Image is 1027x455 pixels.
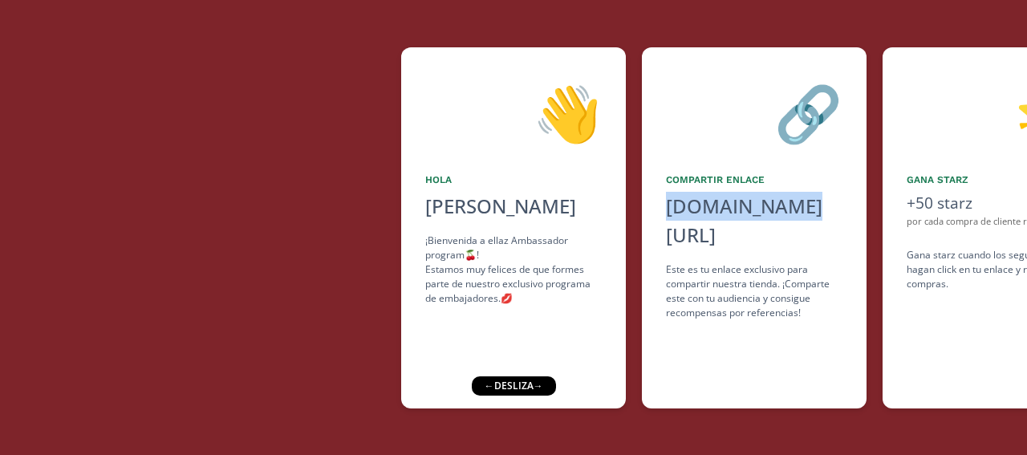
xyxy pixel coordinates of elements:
div: 👋 [425,71,602,153]
div: ← desliza → [471,376,555,396]
div: [DOMAIN_NAME][URL] [666,192,842,250]
div: Este es tu enlace exclusivo para compartir nuestra tienda. ¡Comparte este con tu audiencia y cons... [666,262,842,320]
div: Hola [425,173,602,187]
div: ¡Bienvenida a ellaz Ambassador program🍒! Estamos muy felices de que formes parte de nuestro exclu... [425,234,602,306]
div: Compartir Enlace [666,173,842,187]
div: 🔗 [666,71,842,153]
div: [PERSON_NAME] [425,192,602,221]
